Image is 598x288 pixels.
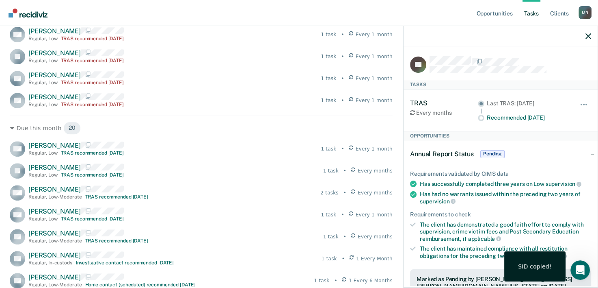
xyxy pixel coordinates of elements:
span: Every months [358,233,393,240]
span: Every months [358,189,393,196]
div: Recommended [DATE] [487,114,568,121]
span: Every 1 month [356,53,393,60]
div: 1 task [323,167,339,175]
span: 20 [63,122,81,135]
div: TRAS recommended [DATE] [85,238,148,244]
div: • [334,277,337,284]
span: Every 1 month [356,211,393,218]
div: Investigative contact recommended [DATE] [76,260,174,266]
div: 1 task [321,31,336,38]
div: 2 tasks [320,189,338,196]
button: Profile dropdown button [579,6,592,19]
span: Every months [358,167,393,175]
div: Due this month [10,122,393,135]
div: TRAS recommended [DATE] [85,194,148,200]
div: Regular , Low [28,80,58,85]
span: Every 1 month [356,97,393,104]
div: TRAS [410,99,478,107]
div: • [341,75,344,82]
div: • [343,167,346,175]
span: [PERSON_NAME] [28,71,81,79]
div: SID copied! [518,263,552,270]
div: Regular , Low-Moderate [28,238,82,244]
div: • [342,255,345,262]
span: [PERSON_NAME] [28,142,81,149]
span: [PERSON_NAME] [28,251,81,259]
div: M B [579,6,592,19]
div: Regular , Low [28,58,58,63]
div: TRAS recommended [DATE] [61,36,124,41]
div: 1 task [322,255,337,262]
div: TRAS recommended [DATE] [61,58,124,63]
img: Recidiviz [9,9,47,17]
div: Regular , Low [28,216,58,222]
iframe: Intercom live chat [570,260,590,280]
div: TRAS recommended [DATE] [61,80,124,85]
div: Annual Report StatusPending [404,141,598,167]
div: 1 task [321,211,336,218]
div: Regular , In-custody [28,260,73,266]
div: Last TRAS: [DATE] [487,100,568,107]
span: 1 Every 6 Months [349,277,393,284]
div: Regular , Low-Moderate [28,282,82,288]
div: Has successfully completed three years on Low [420,180,591,188]
div: • [341,53,344,60]
div: Tasks [404,80,598,89]
span: applicable [468,236,501,242]
div: Requirements validated by OIMS data [410,170,591,177]
div: TRAS recommended [DATE] [61,172,124,178]
div: The client has maintained compliance with all restitution obligations for the preceding two years of [420,245,591,259]
div: Opportunities [404,131,598,141]
div: TRAS recommended [DATE] [61,216,124,222]
span: [PERSON_NAME] [28,229,81,237]
span: [PERSON_NAME] [28,207,81,215]
div: Regular , Low [28,102,58,107]
span: 1 Every Month [356,255,393,262]
div: 1 task [321,145,336,153]
div: Regular , Low [28,36,58,41]
div: TRAS recommended [DATE] [61,150,124,156]
span: [PERSON_NAME] [28,185,81,193]
div: 1 task [314,277,329,284]
span: supervision [420,198,456,205]
span: [PERSON_NAME] [28,93,81,101]
div: Regular , Low-Moderate [28,194,82,200]
div: Home contact (scheduled) recommended [DATE] [85,282,196,288]
div: 1 task [323,233,339,240]
div: The client has demonstrated a good faith effort to comply with supervision, crime victim fees and... [420,221,591,242]
div: 1 task [321,97,336,104]
div: • [341,31,344,38]
div: • [343,189,346,196]
span: [PERSON_NAME] [28,27,81,35]
div: Regular , Low [28,150,58,156]
div: • [343,233,346,240]
div: 1 task [321,53,336,60]
div: Has had no warrants issued within the preceding two years of [420,191,591,205]
div: Every months [410,109,478,116]
span: [PERSON_NAME] [28,49,81,57]
span: Annual Report Status [410,150,474,158]
div: 1 task [321,75,336,82]
div: • [341,145,344,153]
span: Every 1 month [356,75,393,82]
span: Every 1 month [356,31,393,38]
div: • [341,97,344,104]
span: Pending [480,150,505,158]
div: • [341,211,344,218]
span: supervision [546,181,581,187]
span: [PERSON_NAME] [28,164,81,171]
span: Every 1 month [356,145,393,153]
div: Regular , Low [28,172,58,178]
div: Requirements to check [410,211,591,218]
div: TRAS recommended [DATE] [61,102,124,107]
span: [PERSON_NAME] [28,273,81,281]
